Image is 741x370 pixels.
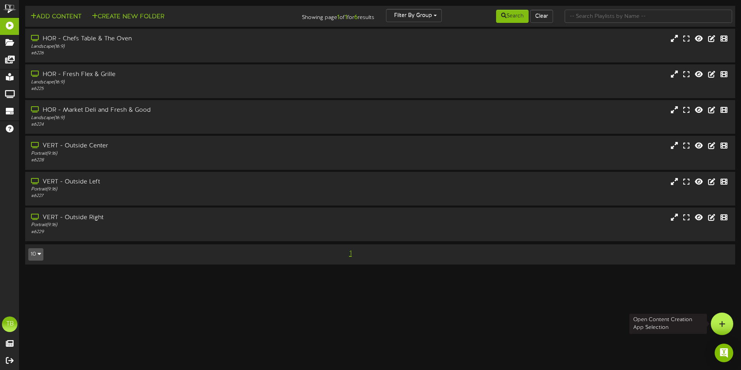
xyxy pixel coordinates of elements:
[31,213,315,222] div: VERT - Outside Right
[31,86,315,92] div: # 6225
[31,79,315,86] div: Landscape ( 16:9 )
[496,10,529,23] button: Search
[31,35,315,43] div: HOR - Chefs Table & The Oven
[715,344,733,362] div: Open Intercom Messenger
[31,121,315,128] div: # 6224
[31,150,315,157] div: Portrait ( 9:16 )
[31,157,315,164] div: # 6228
[530,10,553,23] button: Clear
[31,142,315,150] div: VERT - Outside Center
[337,14,339,21] strong: 1
[354,14,358,21] strong: 6
[31,106,315,115] div: HOR - Market Deli and Fresh & Good
[31,70,315,79] div: HOR - Fresh Flex & Grille
[31,186,315,193] div: Portrait ( 9:16 )
[261,9,380,22] div: Showing page of for results
[345,14,347,21] strong: 1
[31,222,315,228] div: Portrait ( 9:16 )
[31,115,315,121] div: Landscape ( 16:9 )
[2,316,17,332] div: TB
[90,12,167,22] button: Create New Folder
[31,229,315,235] div: # 6229
[31,193,315,199] div: # 6227
[28,12,84,22] button: Add Content
[31,50,315,57] div: # 6226
[565,10,732,23] input: -- Search Playlists by Name --
[31,43,315,50] div: Landscape ( 16:9 )
[31,178,315,187] div: VERT - Outside Left
[28,248,43,261] button: 10
[386,9,442,22] button: Filter By Group
[347,249,354,258] span: 1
